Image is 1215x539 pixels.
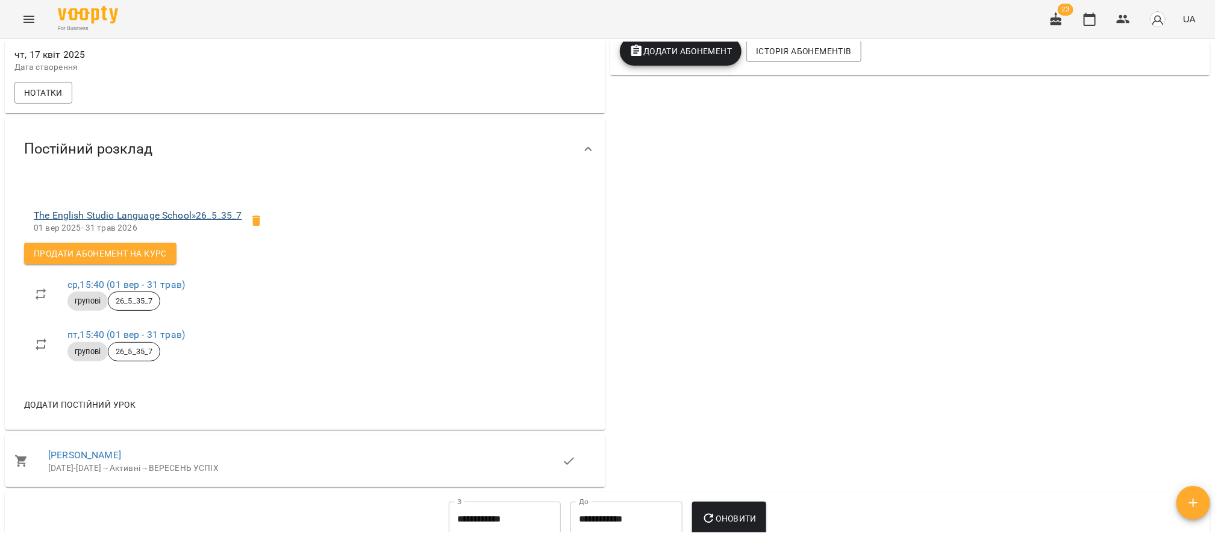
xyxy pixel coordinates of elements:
button: Додати Абонемент [620,37,742,66]
span: Нотатки [24,86,63,100]
button: Оновити [692,502,766,535]
a: ср,15:40 (01 вер - 31 трав) [67,279,185,290]
span: 26_5_35_7 [108,346,160,357]
div: 26_5_35_7 [108,291,160,311]
span: Додати постійний урок [24,397,136,412]
span: UA [1183,13,1196,25]
span: → [101,463,110,473]
span: Історія абонементів [756,44,851,58]
div: [DATE]-[DATE] Активні ВЕРЕСЕНЬ УСПІХ [48,463,562,475]
span: групові [67,296,108,307]
p: 01 вер 2025 - 31 трав 2026 [34,222,242,234]
span: Оновити [702,511,757,526]
a: пт,15:40 (01 вер - 31 трав) [67,329,185,340]
button: UA [1178,8,1201,30]
div: Постійний розклад [5,118,605,180]
img: avatar_s.png [1149,11,1166,28]
span: чт, 17 квіт 2025 [14,48,302,62]
button: Нотатки [14,82,72,104]
button: Menu [14,5,43,34]
img: Voopty Logo [58,6,118,23]
p: Дата створення [14,61,302,73]
span: Постійний розклад [24,140,152,158]
span: → [140,463,149,473]
button: Історія абонементів [746,40,861,62]
span: Продати абонемент на Курс [34,246,167,261]
div: 26_5_35_7 [108,342,160,361]
a: [PERSON_NAME] [48,449,121,461]
span: 23 [1058,4,1073,16]
button: Додати постійний урок [19,394,140,416]
span: Додати Абонемент [629,44,732,58]
button: Продати абонемент на Курс [24,243,176,264]
span: For Business [58,25,118,33]
span: групові [67,346,108,357]
a: The English Studio Language School»26_5_35_7 [34,210,242,221]
span: Видалити клієнта з групи 26_5_35_7 для курсу 26_5_35_7? [242,207,271,235]
span: 26_5_35_7 [108,296,160,307]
